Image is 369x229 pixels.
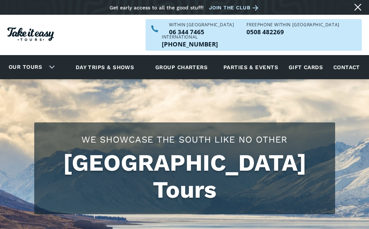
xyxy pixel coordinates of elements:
a: Our tours [3,59,48,76]
a: Day trips & shows [67,57,143,77]
div: Get early access to all the good stuff! [110,5,204,10]
a: Gift cards [285,57,327,77]
p: [PHONE_NUMBER] [162,41,218,47]
a: Close message [352,1,364,13]
a: Call us within NZ on 063447465 [169,29,234,35]
a: Homepage [7,24,54,46]
h2: We showcase the south like no other [41,133,328,146]
div: Freephone WITHIN [GEOGRAPHIC_DATA] [246,23,339,27]
a: Parties & events [220,57,282,77]
a: Call us outside of NZ on +6463447465 [162,41,218,47]
a: Call us freephone within NZ on 0508482269 [246,29,339,35]
a: Join the club [209,3,261,12]
h1: [GEOGRAPHIC_DATA] Tours [41,149,328,203]
p: 06 344 7465 [169,29,234,35]
img: Take it easy Tours logo [7,27,54,41]
div: WITHIN [GEOGRAPHIC_DATA] [169,23,234,27]
a: Group charters [146,57,217,77]
div: International [162,35,218,39]
p: 0508 482269 [246,29,339,35]
a: Contact [330,57,364,77]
